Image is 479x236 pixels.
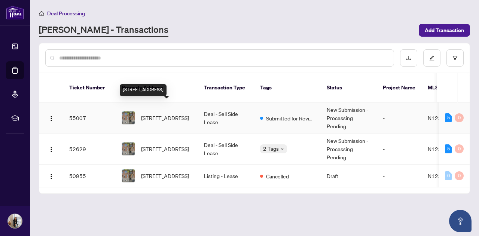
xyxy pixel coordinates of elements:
span: Add Transaction [425,24,464,36]
th: Ticket Number [63,73,116,102]
span: [STREET_ADDRESS] [141,114,189,122]
span: [STREET_ADDRESS] [141,145,189,153]
span: N12331936 [428,172,458,179]
button: download [400,49,417,67]
button: Logo [45,170,57,182]
div: 0 [455,171,464,180]
div: 0 [455,144,464,153]
div: 5 [445,144,452,153]
span: edit [429,55,434,61]
button: Add Transaction [419,24,470,37]
span: download [406,55,411,61]
span: filter [452,55,458,61]
img: thumbnail-img [122,111,135,124]
th: Transaction Type [198,73,254,102]
span: Deal Processing [47,10,85,17]
td: Deal - Sell Side Lease [198,134,254,165]
span: N12372018 [428,145,458,152]
div: 5 [445,113,452,122]
img: Logo [48,147,54,153]
td: New Submission - Processing Pending [321,134,377,165]
img: thumbnail-img [122,142,135,155]
td: - [377,102,422,134]
th: Project Name [377,73,422,102]
div: 0 [445,171,452,180]
td: - [377,134,422,165]
span: 2 Tags [263,144,279,153]
td: - [377,165,422,187]
button: Logo [45,143,57,155]
button: Open asap [449,210,472,232]
th: MLS # [422,73,467,102]
img: thumbnail-img [122,169,135,182]
img: Profile Icon [8,214,22,228]
img: Logo [48,116,54,122]
td: New Submission - Processing Pending [321,102,377,134]
span: down [280,147,284,151]
td: Deal - Sell Side Lease [198,102,254,134]
button: Logo [45,112,57,124]
span: Cancelled [266,172,289,180]
div: 0 [455,113,464,122]
span: home [39,11,44,16]
button: edit [423,49,440,67]
a: [PERSON_NAME] - Transactions [39,24,168,37]
td: 50955 [63,165,116,187]
span: Submitted for Review [266,114,315,122]
span: [STREET_ADDRESS] [141,172,189,180]
td: 52629 [63,134,116,165]
img: logo [6,6,24,19]
td: 55007 [63,102,116,134]
td: Listing - Lease [198,165,254,187]
th: Status [321,73,377,102]
th: Tags [254,73,321,102]
span: N12372018 [428,114,458,121]
div: [STREET_ADDRESS] [120,84,167,96]
th: Property Address [116,73,198,102]
img: Logo [48,174,54,180]
td: Draft [321,165,377,187]
button: filter [446,49,464,67]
